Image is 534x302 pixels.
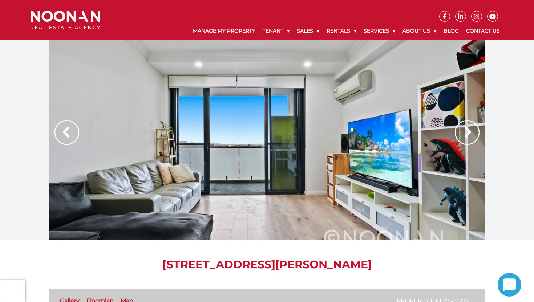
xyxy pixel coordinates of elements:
a: Contact Us [462,22,503,40]
img: Arrow slider [455,120,480,145]
a: Services [360,22,399,40]
a: About Us [399,22,440,40]
img: Arrow slider [54,120,79,145]
a: Sales [293,22,323,40]
a: Manage My Property [189,22,259,40]
a: Rentals [323,22,360,40]
a: Tenant [259,22,293,40]
img: Noonan Real Estate Agency [31,11,100,30]
h1: [STREET_ADDRESS][PERSON_NAME] [49,258,485,271]
a: Blog [440,22,462,40]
